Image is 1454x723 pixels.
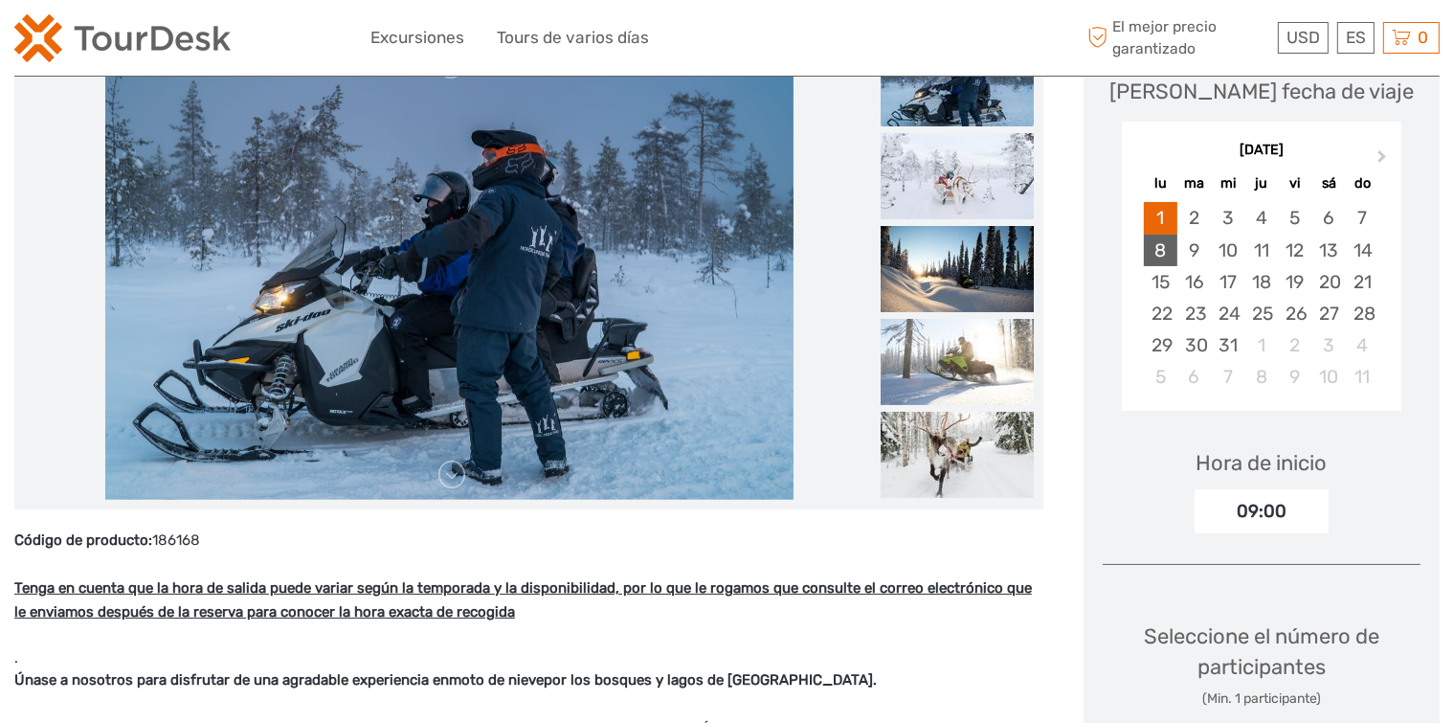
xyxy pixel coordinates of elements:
[1369,146,1399,176] button: Next Month
[1211,170,1244,196] div: mi
[1312,235,1346,266] div: Choose sábado, 13 de diciembre de 2025
[1244,298,1278,329] div: Choose jueves, 25 de diciembre de 2025
[1244,202,1278,234] div: Choose jueves, 4 de diciembre de 2025
[1346,202,1379,234] div: Choose domingo, 7 de diciembre de 2025
[14,671,877,689] strong: Únase a nosotros para disfrutar de una agradable experiencia en por los bosques y lagos de [GEOGR...
[1128,202,1395,393] div: month 2025-12
[1312,361,1346,393] div: Choose sábado, 10 de enero de 2026
[1312,298,1346,329] div: Choose sábado, 27 de diciembre de 2025
[881,40,1034,126] img: 9b604cdcd6a94ca6b1ef402458427bbe_slider_thumbnail.jpeg
[1312,202,1346,234] div: Choose sábado, 6 de diciembre de 2025
[1177,329,1211,361] div: Choose martes, 30 de diciembre de 2025
[1103,621,1420,709] div: Seleccione el número de participantes
[1278,266,1311,298] div: Choose viernes, 19 de diciembre de 2025
[881,412,1034,498] img: 06a0b508ea8140fe8b9272964ab4806e_slider_thumbnail.jpeg
[1195,489,1329,533] div: 09:00
[14,529,1043,554] p: 186168
[1144,235,1177,266] div: Choose lunes, 8 de diciembre de 2025
[1177,266,1211,298] div: Choose martes, 16 de diciembre de 2025
[105,40,794,500] img: 9b604cdcd6a94ca6b1ef402458427bbe_main_slider.jpeg
[1177,170,1211,196] div: ma
[1177,235,1211,266] div: Choose martes, 9 de diciembre de 2025
[1144,170,1177,196] div: lu
[449,671,544,689] strong: moto de nieve
[881,133,1034,219] img: c08c9e79426f4ee4b65f46c65590cf77_slider_thumbnail.jpeg
[1103,689,1420,709] div: (Min. 1 participante)
[1312,170,1346,196] div: sá
[1144,266,1177,298] div: Choose lunes, 15 de diciembre de 2025
[1312,329,1346,361] div: Choose sábado, 3 de enero de 2026
[1109,77,1414,106] div: [PERSON_NAME] fecha de viaje
[1196,448,1327,478] div: Hora de inicio
[14,14,231,62] img: 2254-3441b4b5-4e5f-4d00-b396-31f1d84a6ebf_logo_small.png
[1144,361,1177,393] div: Choose lunes, 5 de enero de 2026
[1278,235,1311,266] div: Choose viernes, 12 de diciembre de 2025
[1244,170,1278,196] div: ju
[1346,266,1379,298] div: Choose domingo, 21 de diciembre de 2025
[1244,329,1278,361] div: Choose jueves, 1 de enero de 2026
[1346,361,1379,393] div: Choose domingo, 11 de enero de 2026
[1177,361,1211,393] div: Choose martes, 6 de enero de 2026
[881,319,1034,405] img: 867873155eef4042941cf809d9c3b361_slider_thumbnail.jpeg
[1122,141,1401,161] div: [DATE]
[1278,202,1311,234] div: Choose viernes, 5 de diciembre de 2025
[1337,22,1375,54] div: ES
[881,226,1034,312] img: 4cd11e6faad846f390ca264e0869087b_slider_thumbnail.jpeg
[1278,170,1311,196] div: vi
[27,34,216,49] p: We're away right now. Please check back later!
[1346,235,1379,266] div: Choose domingo, 14 de diciembre de 2025
[1144,298,1177,329] div: Choose lunes, 22 de diciembre de 2025
[1211,361,1244,393] div: Choose miércoles, 7 de enero de 2026
[1286,28,1320,47] span: USD
[1211,266,1244,298] div: Choose miércoles, 17 de diciembre de 2025
[1278,329,1311,361] div: Choose viernes, 2 de enero de 2026
[1144,329,1177,361] div: Choose lunes, 29 de diciembre de 2025
[1177,202,1211,234] div: Choose martes, 2 de diciembre de 2025
[1278,361,1311,393] div: Choose viernes, 9 de enero de 2026
[1211,298,1244,329] div: Choose miércoles, 24 de diciembre de 2025
[1278,298,1311,329] div: Choose viernes, 26 de diciembre de 2025
[1211,202,1244,234] div: Choose miércoles, 3 de diciembre de 2025
[1346,329,1379,361] div: Choose domingo, 4 de enero de 2026
[370,24,464,52] a: Excursiones
[1211,329,1244,361] div: Choose miércoles, 31 de diciembre de 2025
[1084,16,1273,58] span: El mejor precio garantizado
[1415,28,1431,47] span: 0
[14,531,152,549] strong: Código de producto:
[14,579,1032,621] strong: Tenga en cuenta que la hora de salida puede variar según la temporada y la disponibilidad, por lo...
[1244,266,1278,298] div: Choose jueves, 18 de diciembre de 2025
[1211,235,1244,266] div: Choose miércoles, 10 de diciembre de 2025
[497,24,649,52] a: Tours de varios días
[1244,361,1278,393] div: Choose jueves, 8 de enero de 2026
[1312,266,1346,298] div: Choose sábado, 20 de diciembre de 2025
[1244,235,1278,266] div: Choose jueves, 11 de diciembre de 2025
[1177,298,1211,329] div: Choose martes, 23 de diciembre de 2025
[220,30,243,53] button: Open LiveChat chat widget
[1346,298,1379,329] div: Choose domingo, 28 de diciembre de 2025
[1346,170,1379,196] div: do
[1144,202,1177,234] div: Choose lunes, 1 de diciembre de 2025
